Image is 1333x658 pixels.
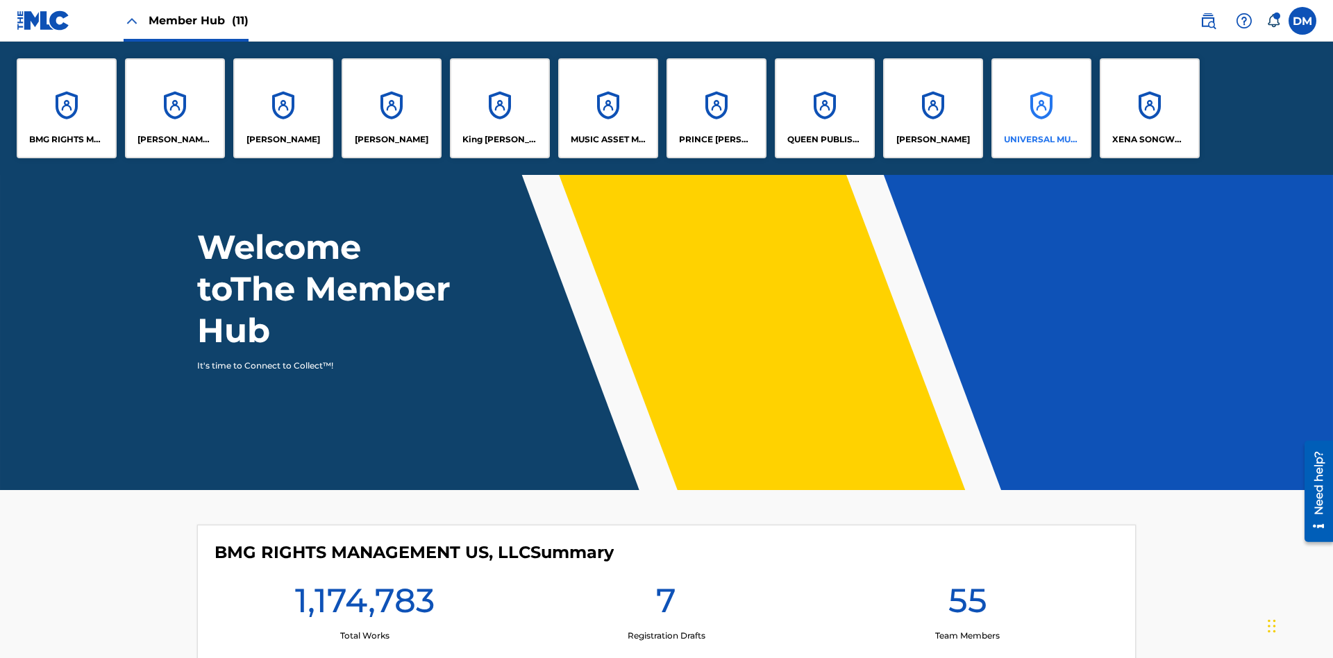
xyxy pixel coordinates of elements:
p: CLEO SONGWRITER [137,133,213,146]
p: EYAMA MCSINGER [355,133,428,146]
p: UNIVERSAL MUSIC PUB GROUP [1004,133,1080,146]
h1: 1,174,783 [295,580,435,630]
p: King McTesterson [462,133,538,146]
img: search [1200,12,1216,29]
div: Drag [1268,605,1276,647]
iframe: Resource Center [1294,435,1333,549]
span: Member Hub [149,12,249,28]
p: Total Works [340,630,389,642]
a: AccountsKing [PERSON_NAME] [450,58,550,158]
a: Accounts[PERSON_NAME] [233,58,333,158]
a: Accounts[PERSON_NAME] [883,58,983,158]
a: AccountsUNIVERSAL MUSIC PUB GROUP [991,58,1091,158]
div: User Menu [1289,7,1316,35]
a: AccountsMUSIC ASSET MANAGEMENT (MAM) [558,58,658,158]
div: Notifications [1266,14,1280,28]
h1: 55 [948,580,987,630]
img: MLC Logo [17,10,70,31]
p: Team Members [935,630,1000,642]
h1: 7 [656,580,676,630]
iframe: Chat Widget [1264,591,1333,658]
img: Close [124,12,140,29]
h1: Welcome to The Member Hub [197,226,457,351]
p: ELVIS COSTELLO [246,133,320,146]
a: Accounts[PERSON_NAME] [342,58,442,158]
span: (11) [232,14,249,27]
a: Accounts[PERSON_NAME] SONGWRITER [125,58,225,158]
p: PRINCE MCTESTERSON [679,133,755,146]
img: help [1236,12,1252,29]
a: AccountsXENA SONGWRITER [1100,58,1200,158]
p: BMG RIGHTS MANAGEMENT US, LLC [29,133,105,146]
p: XENA SONGWRITER [1112,133,1188,146]
p: Registration Drafts [628,630,705,642]
a: AccountsPRINCE [PERSON_NAME] [666,58,766,158]
div: Help [1230,7,1258,35]
p: RONALD MCTESTERSON [896,133,970,146]
p: MUSIC ASSET MANAGEMENT (MAM) [571,133,646,146]
a: Public Search [1194,7,1222,35]
a: AccountsQUEEN PUBLISHA [775,58,875,158]
h4: BMG RIGHTS MANAGEMENT US, LLC [215,542,614,563]
a: AccountsBMG RIGHTS MANAGEMENT US, LLC [17,58,117,158]
p: It's time to Connect to Collect™! [197,360,438,372]
p: QUEEN PUBLISHA [787,133,863,146]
